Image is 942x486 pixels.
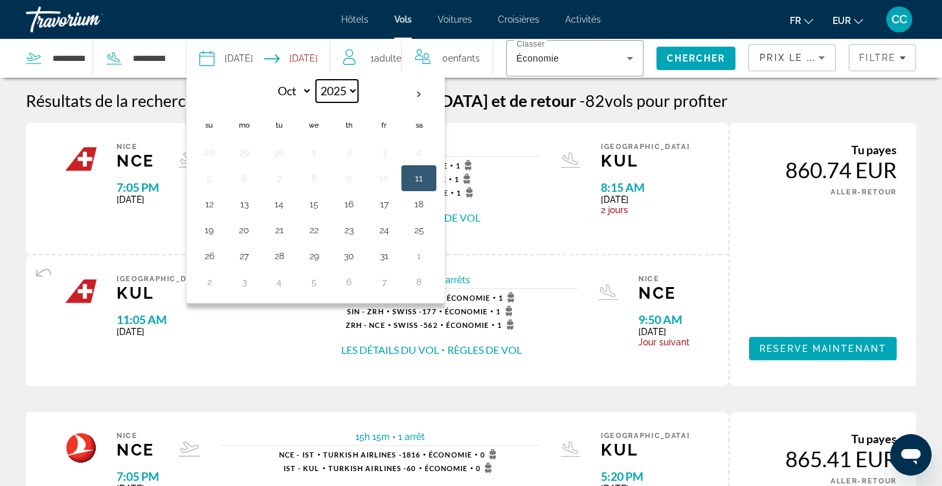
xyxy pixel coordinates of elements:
[790,11,813,30] button: Change language
[26,91,256,110] h1: Résultats de la recherche de vols
[790,16,801,26] span: fr
[199,273,219,291] button: Day 2
[304,169,324,187] button: Day 8
[304,221,324,239] button: Day 22
[480,449,500,459] span: 0
[117,312,205,327] span: 11:05 AM
[759,50,825,65] mat-select: Sort by
[638,337,690,347] span: Jour suivant
[117,283,205,303] span: KUL
[605,91,728,110] span: vols pour profiter
[394,321,424,329] span: Swiss -
[656,47,736,70] button: Search
[601,205,690,215] span: 2 jours
[601,151,690,170] span: KUL
[234,247,254,265] button: Day 27
[497,319,517,330] span: 1
[117,275,205,283] span: [GEOGRAPHIC_DATA]
[234,221,254,239] button: Day 20
[456,160,476,170] span: 1
[601,469,690,483] span: 5:20 PM
[491,91,576,110] span: et de retour
[199,39,253,78] button: Select depart date
[117,327,205,337] span: [DATE]
[409,195,429,213] button: Day 18
[269,273,289,291] button: Day 4
[499,292,519,303] span: 1
[859,52,896,63] span: Filtre
[392,307,423,316] span: Swiss -
[234,273,254,291] button: Day 3
[117,143,159,151] span: Nice
[831,477,897,485] span: ALLER-RETOUR
[749,432,897,446] div: Tu payes
[374,169,394,187] button: Day 10
[117,469,159,483] span: 7:05 PM
[234,169,254,187] button: Day 6
[638,327,690,337] span: [DATE]
[579,91,585,110] span: -
[65,432,97,464] img: Airline logo
[638,275,690,283] span: Nice
[667,53,726,64] span: Chercher
[517,53,559,64] span: Économie
[269,195,289,213] button: Day 14
[374,273,394,291] button: Day 7
[355,432,390,442] span: 15h 15m
[890,434,932,476] iframe: Bouton de lancement de la fenêtre de messagerie
[65,143,97,175] img: Airline logo
[429,450,472,459] span: Économie
[456,187,477,198] span: 1
[401,80,436,110] button: Next month
[370,49,401,67] span: 1
[264,39,318,78] button: Select return date
[347,307,384,316] span: SIN - ZRH
[117,440,159,459] span: NCE
[323,450,402,459] span: Turkish Airlines -
[279,450,315,459] span: NCE - IST
[269,221,289,239] button: Day 21
[394,14,412,25] a: Vols
[425,464,468,472] span: Économie
[284,464,320,472] span: IST - KUL
[601,180,690,194] span: 8:15 AM
[339,247,359,265] button: Day 30
[374,195,394,213] button: Day 17
[849,44,916,71] button: Filters
[409,247,429,265] button: Day 1
[323,450,420,459] span: 1816
[269,169,289,187] button: Day 7
[498,14,539,25] span: Croisières
[601,143,690,151] span: [GEOGRAPHIC_DATA]
[579,91,605,110] span: 82
[65,275,97,307] img: Airline logo
[409,273,429,291] button: Day 8
[409,169,429,187] button: Day 11
[882,6,916,33] button: User Menu
[330,39,493,78] button: Travelers: 1 adult, 0 children
[476,463,496,473] span: 0
[192,80,436,295] table: Left calendar grid
[749,337,897,360] button: Reserve maintenant
[374,247,394,265] button: Day 31
[328,464,407,472] span: Turkish Airlines -
[304,247,324,265] button: Day 29
[304,273,324,291] button: Day 5
[442,49,480,67] span: 0
[831,188,897,196] span: ALLER-RETOUR
[833,16,851,26] span: EUR
[270,80,312,102] select: Select month
[892,13,907,26] span: CC
[117,194,159,205] span: [DATE]
[339,195,359,213] button: Day 16
[409,221,429,239] button: Day 25
[328,464,416,472] span: 60
[409,143,429,161] button: Day 4
[749,143,897,157] div: Tu payes
[445,307,488,316] span: Économie
[601,440,690,459] span: KUL
[374,221,394,239] button: Day 24
[638,283,690,303] span: NCE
